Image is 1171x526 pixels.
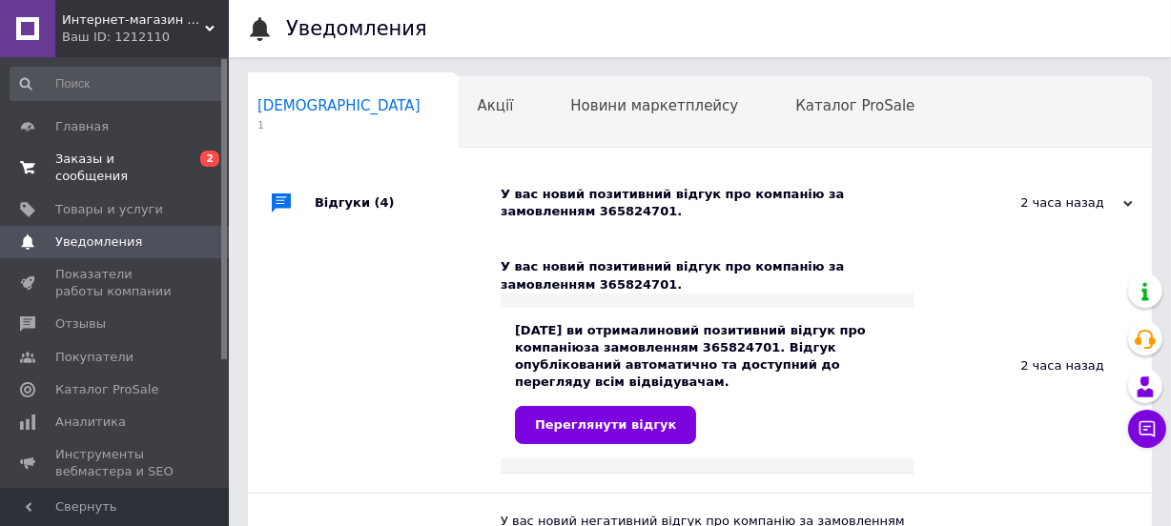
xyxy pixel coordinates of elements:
span: Отзывы [55,315,106,333]
b: новий позитивний відгук про компанію [515,323,866,354]
h1: Уведомления [286,17,427,40]
div: 2 часа назад [914,239,1152,492]
input: Поиск [10,67,224,101]
span: Акції [478,97,514,114]
a: Переглянути відгук [515,406,696,444]
span: (4) [375,195,395,210]
div: Відгуки [315,167,501,239]
span: Интернет-магазин "Ledi-Moda" [62,11,205,29]
div: 2 часа назад [942,194,1133,212]
span: Главная [55,118,109,135]
span: Товары и услуги [55,201,163,218]
button: Чат с покупателем [1128,410,1166,448]
span: Покупатели [55,349,134,366]
div: У вас новий позитивний відгук про компанію за замовленням 365824701. [501,186,942,220]
span: Показатели работы компании [55,266,176,300]
span: 2 [200,151,219,167]
span: Каталог ProSale [795,97,914,114]
div: [DATE] ви отримали за замовленням 365824701. Відгук опублікований автоматично та доступний до пер... [515,322,899,444]
div: У вас новий позитивний відгук про компанію за замовленням 365824701. [501,258,914,293]
span: 1 [257,118,421,132]
span: [DEMOGRAPHIC_DATA] [257,97,421,114]
span: Аналитика [55,414,126,431]
span: Переглянути відгук [535,417,676,432]
span: Новини маркетплейсу [570,97,738,114]
span: Каталог ProSale [55,381,158,398]
span: Инструменты вебмастера и SEO [55,446,176,480]
span: Заказы и сообщения [55,151,176,185]
div: Ваш ID: 1212110 [62,29,229,46]
span: Уведомления [55,233,142,251]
